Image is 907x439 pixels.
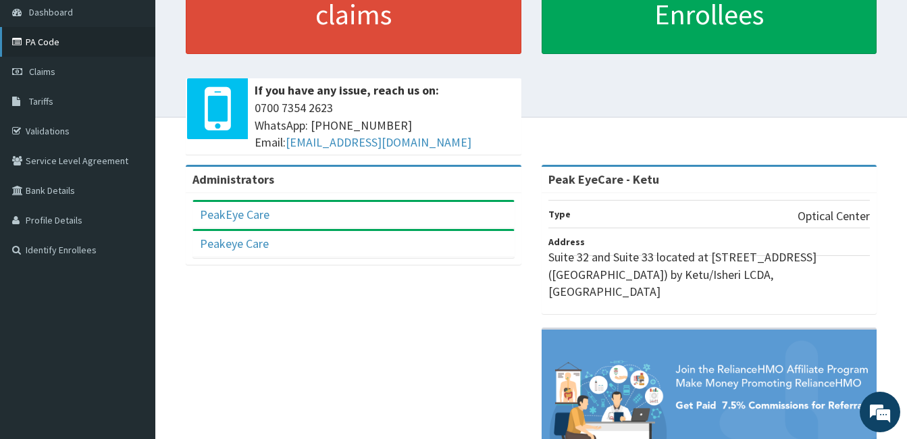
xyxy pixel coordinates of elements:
span: Tariffs [29,95,53,107]
b: Administrators [192,172,274,187]
span: We're online! [78,133,186,269]
p: Suite 32 and Suite 33 located at [STREET_ADDRESS] ([GEOGRAPHIC_DATA]) by Ketu/Isheri LCDA, [GEOGR... [548,249,871,301]
div: Minimize live chat window [222,7,254,39]
a: Peakeye Care [200,236,269,251]
a: [EMAIL_ADDRESS][DOMAIN_NAME] [286,134,471,150]
img: d_794563401_company_1708531726252_794563401 [25,68,55,101]
strong: Peak EyeCare - Ketu [548,172,659,187]
b: If you have any issue, reach us on: [255,82,439,98]
div: Chat with us now [70,76,227,93]
b: Address [548,236,585,248]
span: Claims [29,66,55,78]
a: PeakEye Care [200,207,269,222]
textarea: Type your message and hit 'Enter' [7,294,257,342]
b: Type [548,208,571,220]
span: Dashboard [29,6,73,18]
span: 0700 7354 2623 WhatsApp: [PHONE_NUMBER] Email: [255,99,515,151]
p: Optical Center [798,207,870,225]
